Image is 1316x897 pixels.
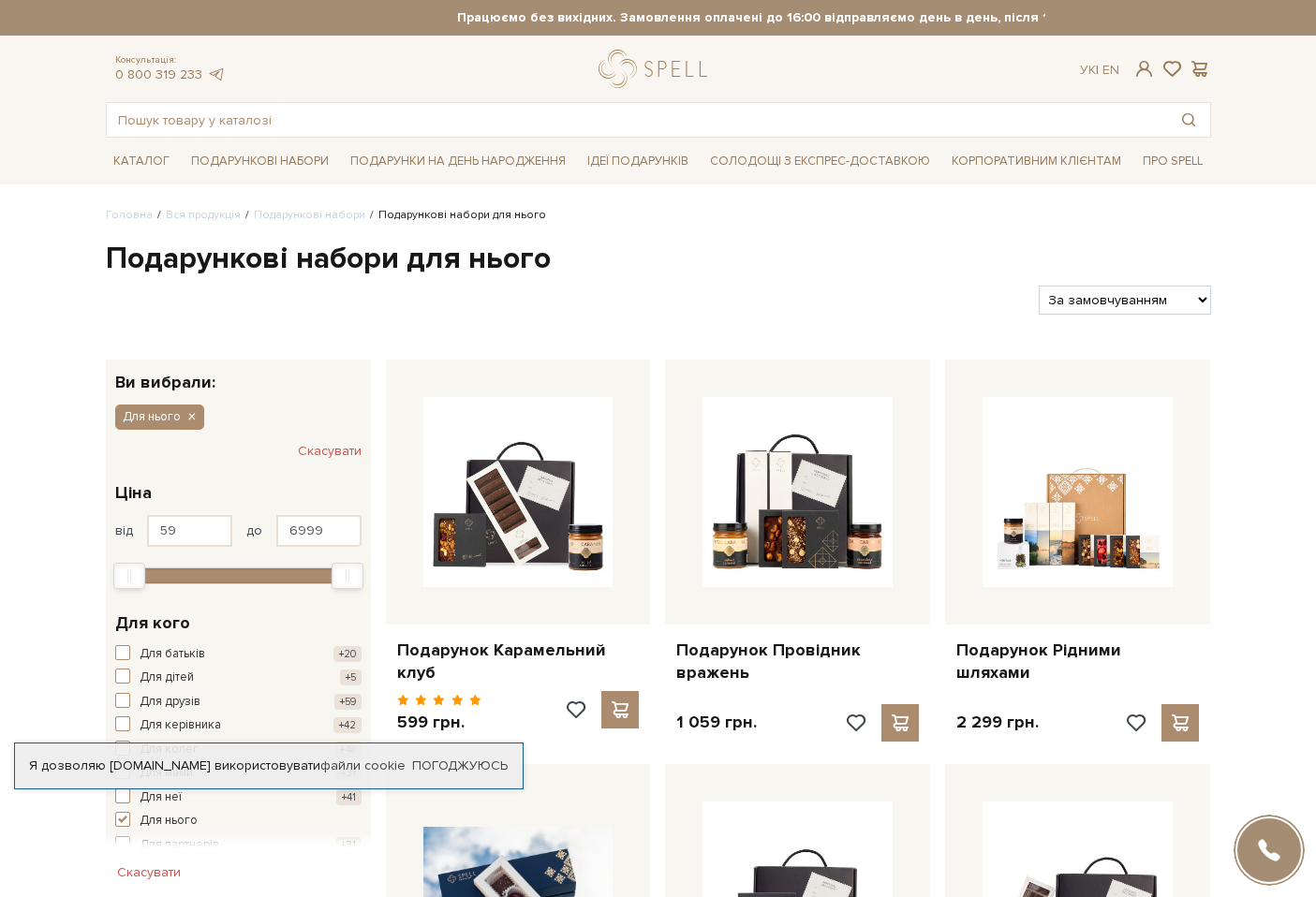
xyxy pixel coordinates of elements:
span: Для керівника [140,716,221,735]
li: Подарункові набори для нього [365,207,546,224]
a: Подарунок Рідними шляхами [956,640,1199,684]
a: Подарунок Карамельний клуб [397,640,640,684]
input: Ціна [276,515,362,547]
button: Для керівника +42 [115,716,362,735]
a: telegram [207,66,226,82]
span: Подарункові набори [184,147,336,176]
a: logo [599,50,716,88]
span: | [1096,62,1099,78]
span: +5 [340,669,362,685]
span: до [246,522,262,539]
span: +59 [334,694,362,710]
button: Для батьків +20 [115,645,362,664]
button: Скасувати [106,858,192,888]
input: Ціна [147,515,232,547]
div: Max [332,563,363,589]
button: Для колег +48 [115,741,362,759]
p: 599 грн. [397,712,482,733]
span: +48 [334,742,362,757]
button: Для дітей +5 [115,669,362,687]
span: Ідеї подарунків [580,147,696,176]
span: Консультація: [115,54,226,66]
span: Для неї [140,788,182,807]
a: 0 800 319 233 [115,66,202,82]
span: +41 [336,789,362,805]
a: Погоджуюсь [412,757,508,774]
a: Головна [106,208,153,222]
input: Пошук товару у каталозі [107,103,1167,137]
a: Солодощі з експрес-доставкою [702,145,938,177]
button: Скасувати [298,436,362,466]
span: від [115,522,133,539]
button: Для нього [115,404,204,429]
a: En [1102,62,1119,78]
a: Вся продукція [166,208,241,222]
h1: Подарункові набори для нього [106,240,1211,279]
div: Я дозволяю [DOMAIN_NAME] використовувати [15,757,523,774]
div: Ук [1080,62,1119,79]
a: Корпоративним клієнтам [944,145,1129,177]
span: Для нього [140,812,198,831]
span: Для партнерів [140,836,219,855]
span: +42 [333,717,362,733]
div: Min [113,563,145,589]
span: Для кого [115,610,190,636]
p: 1 059 грн. [676,712,757,733]
span: Для нього [123,408,181,425]
a: Подарунок Провідник вражень [676,640,919,684]
button: Пошук товару у каталозі [1167,103,1210,137]
span: Для друзів [140,693,200,712]
span: Для колег [140,741,199,759]
span: Про Spell [1135,147,1210,176]
span: Ціна [115,480,152,506]
span: Каталог [106,147,177,176]
span: +20 [333,646,362,662]
span: Для дітей [140,669,194,687]
span: Для батьків [140,645,205,664]
span: Подарунки на День народження [343,147,573,176]
span: +31 [335,837,362,853]
button: Для партнерів +31 [115,836,362,855]
div: Ви вибрали: [106,360,371,390]
button: Для неї +41 [115,788,362,807]
a: файли cookie [320,757,406,773]
button: Для друзів +59 [115,693,362,712]
a: Подарункові набори [254,208,365,222]
button: Для нього [115,812,362,831]
p: 2 299 грн. [956,712,1039,733]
